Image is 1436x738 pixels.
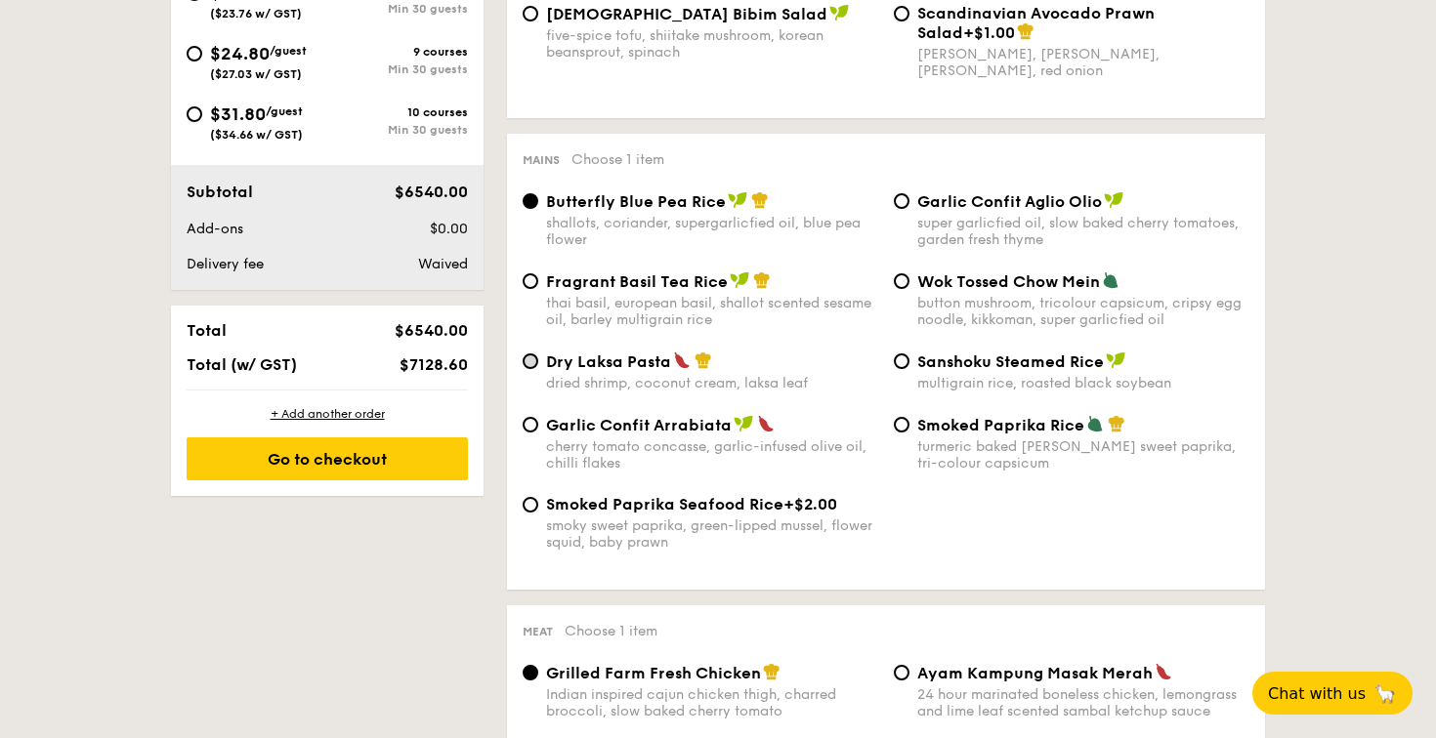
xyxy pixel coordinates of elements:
span: Meat [523,625,553,638]
div: Indian inspired cajun chicken thigh, charred broccoli, slow baked cherry tomato [546,686,878,719]
input: Grilled Farm Fresh ChickenIndian inspired cajun chicken thigh, charred broccoli, slow baked cherr... [523,665,538,680]
img: icon-vegan.f8ff3823.svg [730,271,749,289]
div: smoky sweet paprika, green-lipped mussel, flower squid, baby prawn [546,517,878,551]
div: Min 30 guests [327,62,468,76]
div: Min 30 guests [327,2,468,16]
div: button mushroom, tricolour capsicum, cripsy egg noodle, kikkoman, super garlicfied oil [917,295,1249,328]
span: ($23.76 w/ GST) [210,7,302,20]
span: ($27.03 w/ GST) [210,67,302,81]
img: icon-vegetarian.fe4039eb.svg [1086,415,1104,432]
img: icon-vegan.f8ff3823.svg [1106,351,1125,369]
span: Wok Tossed Chow Mein [917,272,1100,291]
div: cherry tomato concasse, garlic-infused olive oil, chilli flakes [546,438,878,471]
span: Ayam Kampung Masak Merah [917,664,1153,682]
img: icon-vegetarian.fe4039eb.svg [1102,271,1119,289]
span: ($34.66 w/ GST) [210,128,303,142]
img: icon-vegan.f8ff3823.svg [1104,191,1123,209]
span: Grilled Farm Fresh Chicken [546,664,761,682]
span: /guest [266,104,303,118]
img: icon-vegan.f8ff3823.svg [829,4,849,21]
span: Mains [523,153,560,167]
div: shallots, coriander, supergarlicfied oil, blue pea flower [546,215,878,248]
span: Garlic Confit Aglio Olio [917,192,1102,211]
input: Sanshoku Steamed Ricemultigrain rice, roasted black soybean [894,353,909,369]
input: Scandinavian Avocado Prawn Salad+$1.00[PERSON_NAME], [PERSON_NAME], [PERSON_NAME], red onion [894,6,909,21]
input: Garlic Confit Arrabiatacherry tomato concasse, garlic-infused olive oil, chilli flakes [523,417,538,432]
img: icon-vegan.f8ff3823.svg [728,191,747,209]
img: icon-chef-hat.a58ddaea.svg [695,351,712,369]
img: icon-vegan.f8ff3823.svg [734,415,753,432]
span: Scandinavian Avocado Prawn Salad [917,4,1155,42]
img: icon-chef-hat.a58ddaea.svg [753,271,771,289]
input: [DEMOGRAPHIC_DATA] Bibim Saladfive-spice tofu, shiitake mushroom, korean beansprout, spinach [523,6,538,21]
span: Choose 1 item [565,623,657,639]
div: five-spice tofu, shiitake mushroom, korean beansprout, spinach [546,27,878,61]
input: $31.80/guest($34.66 w/ GST)10 coursesMin 30 guests [187,106,202,122]
span: $6540.00 [395,321,468,340]
span: Total [187,321,227,340]
div: Min 30 guests [327,123,468,137]
img: icon-chef-hat.a58ddaea.svg [751,191,769,209]
div: 24 hour marinated boneless chicken, lemongrass and lime leaf scented sambal ketchup sauce [917,686,1249,719]
span: $6540.00 [395,183,468,201]
span: $24.80 [210,43,270,64]
span: Subtotal [187,183,253,201]
input: Dry Laksa Pastadried shrimp, coconut cream, laksa leaf [523,353,538,369]
span: $31.80 [210,103,266,125]
span: Choose 1 item [571,151,664,168]
span: Butterfly Blue Pea Rice [546,192,726,211]
div: multigrain rice, roasted black soybean [917,375,1249,391]
span: /guest [270,44,307,58]
span: Delivery fee [187,256,264,272]
input: Butterfly Blue Pea Riceshallots, coriander, supergarlicfied oil, blue pea flower [523,193,538,209]
img: icon-chef-hat.a58ddaea.svg [1108,415,1125,432]
span: Total (w/ GST) [187,355,297,374]
span: Chat with us [1268,684,1366,703]
span: $0.00 [430,221,468,237]
span: Dry Laksa Pasta [546,352,671,371]
span: +$2.00 [783,495,837,513]
input: Smoked Paprika Seafood Rice+$2.00smoky sweet paprika, green-lipped mussel, flower squid, baby prawn [523,497,538,512]
div: Go to checkout [187,437,468,480]
span: Garlic Confit Arrabiata [546,416,732,434]
input: Fragrant Basil Tea Ricethai basil, european basil, shallot scented sesame oil, barley multigrain ... [523,273,538,289]
span: [DEMOGRAPHIC_DATA] Bibim Salad [546,5,827,23]
img: icon-spicy.37a8142b.svg [757,415,775,432]
div: [PERSON_NAME], [PERSON_NAME], [PERSON_NAME], red onion [917,46,1249,79]
input: Ayam Kampung Masak Merah24 hour marinated boneless chicken, lemongrass and lime leaf scented samb... [894,665,909,680]
div: thai basil, european basil, shallot scented sesame oil, barley multigrain rice [546,295,878,328]
span: Smoked Paprika Seafood Rice [546,495,783,513]
button: Chat with us🦙 [1252,672,1413,715]
div: dried shrimp, coconut cream, laksa leaf [546,375,878,391]
img: icon-chef-hat.a58ddaea.svg [1017,22,1035,40]
div: turmeric baked [PERSON_NAME] sweet paprika, tri-colour capsicum [917,438,1249,471]
span: Smoked Paprika Rice [917,416,1084,434]
span: 🦙 [1373,682,1397,705]
span: Add-ons [187,221,243,237]
span: $7128.60 [400,355,468,374]
span: Sanshoku Steamed Rice [917,352,1104,371]
span: Fragrant Basil Tea Rice [546,272,728,291]
input: Wok Tossed Chow Meinbutton mushroom, tricolour capsicum, cripsy egg noodle, kikkoman, super garli... [894,273,909,289]
img: icon-spicy.37a8142b.svg [1155,663,1172,680]
span: Waived [418,256,468,272]
img: icon-spicy.37a8142b.svg [673,351,691,369]
div: super garlicfied oil, slow baked cherry tomatoes, garden fresh thyme [917,215,1249,248]
div: + Add another order [187,406,468,422]
input: Smoked Paprika Riceturmeric baked [PERSON_NAME] sweet paprika, tri-colour capsicum [894,417,909,432]
span: +$1.00 [963,23,1015,42]
div: 10 courses [327,105,468,119]
input: Garlic Confit Aglio Oliosuper garlicfied oil, slow baked cherry tomatoes, garden fresh thyme [894,193,909,209]
input: $24.80/guest($27.03 w/ GST)9 coursesMin 30 guests [187,46,202,61]
img: icon-chef-hat.a58ddaea.svg [763,663,781,680]
div: 9 courses [327,45,468,59]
